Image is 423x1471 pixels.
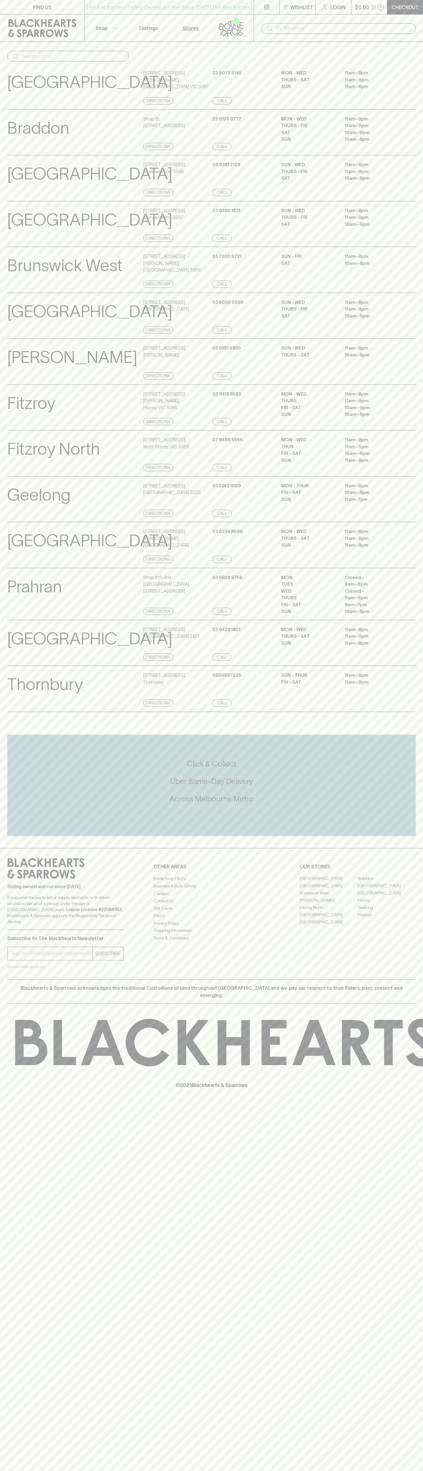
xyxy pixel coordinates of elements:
a: [GEOGRAPHIC_DATA] [300,882,358,890]
p: 11am – 8pm [345,640,399,647]
p: 11am – 8pm [345,253,399,260]
p: 03 9191 4850 [212,345,241,352]
p: SAT [281,260,336,267]
h5: Across Melbourne Metro [7,794,416,804]
a: Directions [143,281,173,288]
p: THURS - FRI [281,214,336,221]
p: [STREET_ADDRESS] , Thornbury [143,672,186,686]
p: [PERSON_NAME] [7,345,137,370]
p: MON - WED [281,528,336,535]
a: Prahran [358,911,416,919]
p: Prahran [7,574,62,599]
p: Login [330,4,346,11]
p: SUN [281,457,336,464]
p: FRI - SAT [281,450,336,457]
p: [GEOGRAPHIC_DATA] [7,299,172,324]
a: Call [212,418,232,425]
p: Fitzroy [7,391,55,416]
p: 11am – 9pm [345,443,399,450]
p: 03 9381 2129 [212,161,240,168]
p: MON - WED [281,116,336,123]
p: FIND US [33,4,52,11]
p: Stores [183,25,198,32]
p: Checkout [392,4,419,11]
a: [GEOGRAPHIC_DATA] [358,882,416,890]
p: MON - WED [281,70,336,77]
a: Fitzroy [358,897,416,904]
a: Directions [143,608,173,615]
p: 10am – 8pm [345,411,399,418]
p: 03 9826 8768 [212,574,242,581]
a: [GEOGRAPHIC_DATA] [300,919,358,926]
p: [STREET_ADDRESS] , Brunswick VIC 3056 [143,161,186,175]
p: 11am – 8pm [345,542,399,549]
p: Fri - Sat [281,679,336,686]
p: THURS - FRI [281,168,336,175]
p: MON - WED [281,436,336,443]
p: 11am – 8pm [345,482,399,489]
p: THURS - SAT [281,633,336,640]
a: Call [212,326,232,334]
p: SAT [281,175,336,182]
p: THURS - SAT [281,535,336,542]
a: Call [212,189,232,196]
p: 03 6234 8696 [212,528,243,535]
p: 11am – 7pm [345,496,399,503]
a: [GEOGRAPHIC_DATA] [358,890,416,897]
p: Shop 15 , [STREET_ADDRESS] [143,116,185,129]
a: Directions [143,189,173,196]
p: [STREET_ADDRESS][PERSON_NAME] , [GEOGRAPHIC_DATA] [143,528,211,549]
p: Braddon [7,116,69,141]
p: Subscribe to The Blackhearts Newsletter [7,935,123,942]
p: Blackhearts & Sparrows acknowledges the traditional Custodians of land throughout [GEOGRAPHIC_DAT... [12,984,411,999]
a: Braddon [358,875,416,882]
p: SUN - WED [281,299,336,306]
p: SUBSCRIBE [95,950,121,957]
p: SUN - FRI [281,253,336,260]
p: 11am – 8pm [345,299,399,306]
p: 03 7300 6721 [212,253,242,260]
a: Fitzroy North [300,904,358,911]
p: OUR STORES [300,863,416,870]
p: We will never spam you [7,964,123,970]
a: Brunswick West [300,890,358,897]
p: 11am – 8pm [345,528,399,535]
p: $0.00 [355,4,369,11]
p: 11am – 8pm [345,116,399,123]
input: e.g. jane@blackheartsandsparrows.com.au [12,949,93,958]
a: Call [212,556,232,563]
p: [STREET_ADDRESS][PERSON_NAME] , [GEOGRAPHIC_DATA] 3055 [143,253,211,274]
p: SUN [281,640,336,647]
p: Fitzroy North [7,436,100,462]
p: FRI - SAT [281,489,336,496]
p: Shop 813-814 [GEOGRAPHIC_DATA] , [STREET_ADDRESS] [143,574,211,595]
p: [STREET_ADDRESS][PERSON_NAME] , Fitzroy VIC 3065 [143,391,211,411]
p: OTHER AREAS [154,863,270,870]
p: 03 9380 1831 [212,207,240,214]
a: Business & Bulk Gifting [154,883,270,890]
a: [GEOGRAPHIC_DATA] [300,911,358,919]
p: 11am – 9pm [345,306,399,313]
p: SUN [281,496,336,503]
p: 03 5242 8109 [212,482,241,489]
p: 02 6128 0777 [212,116,241,123]
button: SUBSCRIBE [93,947,123,960]
a: Call [212,510,232,517]
p: Closed – [345,574,399,581]
a: Call [212,464,232,471]
a: Directions [143,510,173,517]
p: It is against the law to sell or supply alcohol to, or to obtain alcohol on behalf of a person un... [7,894,123,925]
p: 11am – 9pm [345,633,399,640]
p: 11am – 8pm [345,83,399,90]
a: Directions [143,372,173,380]
p: MON - THUR [281,482,336,489]
a: Bottle Drop FAQ's [154,875,270,882]
p: SAT [281,221,336,228]
p: 9am – 6pm [345,581,399,588]
p: 11am – 8pm [345,391,399,398]
p: 10am – 9pm [345,313,399,320]
p: 11am – 8pm [345,457,399,464]
p: THURS - FRI [281,122,336,129]
p: Wishlist [290,4,313,11]
input: Try "Pinot noir" [276,24,411,33]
